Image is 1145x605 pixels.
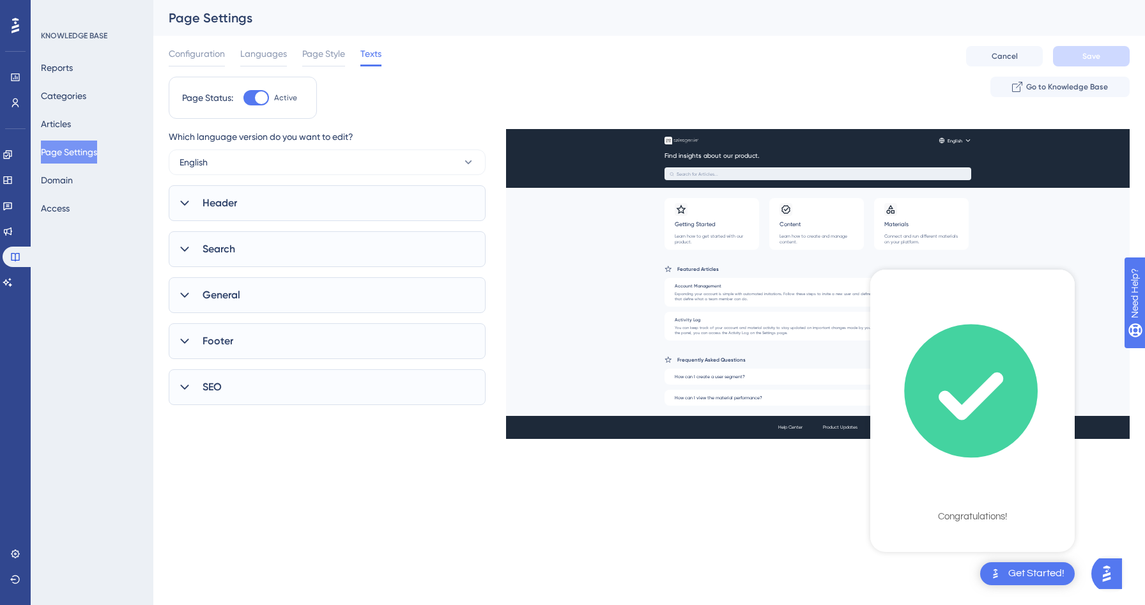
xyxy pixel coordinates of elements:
span: Save [1082,51,1100,61]
button: Domain [41,169,73,192]
span: Need Help? [30,3,80,19]
button: Save [1053,46,1130,66]
div: Get Started! [1008,567,1064,581]
span: SEO [203,379,222,395]
span: Texts [360,46,381,61]
span: Active [274,93,297,103]
span: Page Style [302,46,345,61]
span: Languages [240,46,287,61]
span: English [180,155,208,170]
div: Checklist Container [870,270,1075,552]
div: checklist loading [870,270,1075,549]
span: Cancel [992,51,1018,61]
button: Go to Knowledge Base [990,77,1130,97]
button: Access [41,197,70,220]
span: Configuration [169,46,225,61]
button: English [169,149,486,175]
div: Open Get Started! checklist [980,562,1075,585]
span: General [203,287,240,303]
button: Cancel [966,46,1043,66]
img: launcher-image-alternative-text [988,566,1003,581]
button: Reports [41,56,73,79]
span: Search [203,241,235,257]
div: Congratulations! [938,510,1007,523]
button: Page Settings [41,141,97,164]
span: Footer [203,333,233,349]
div: KNOWLEDGE BASE [41,31,107,41]
div: Page Status: [182,90,233,105]
span: Go to Knowledge Base [1026,82,1108,92]
div: Checklist Completed [902,487,1044,505]
iframe: UserGuiding AI Assistant Launcher [1091,555,1130,593]
span: Header [203,195,237,211]
span: Which language version do you want to edit? [169,129,353,144]
div: Page Settings [169,9,1098,27]
button: Categories [41,84,86,107]
button: Articles [41,112,71,135]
